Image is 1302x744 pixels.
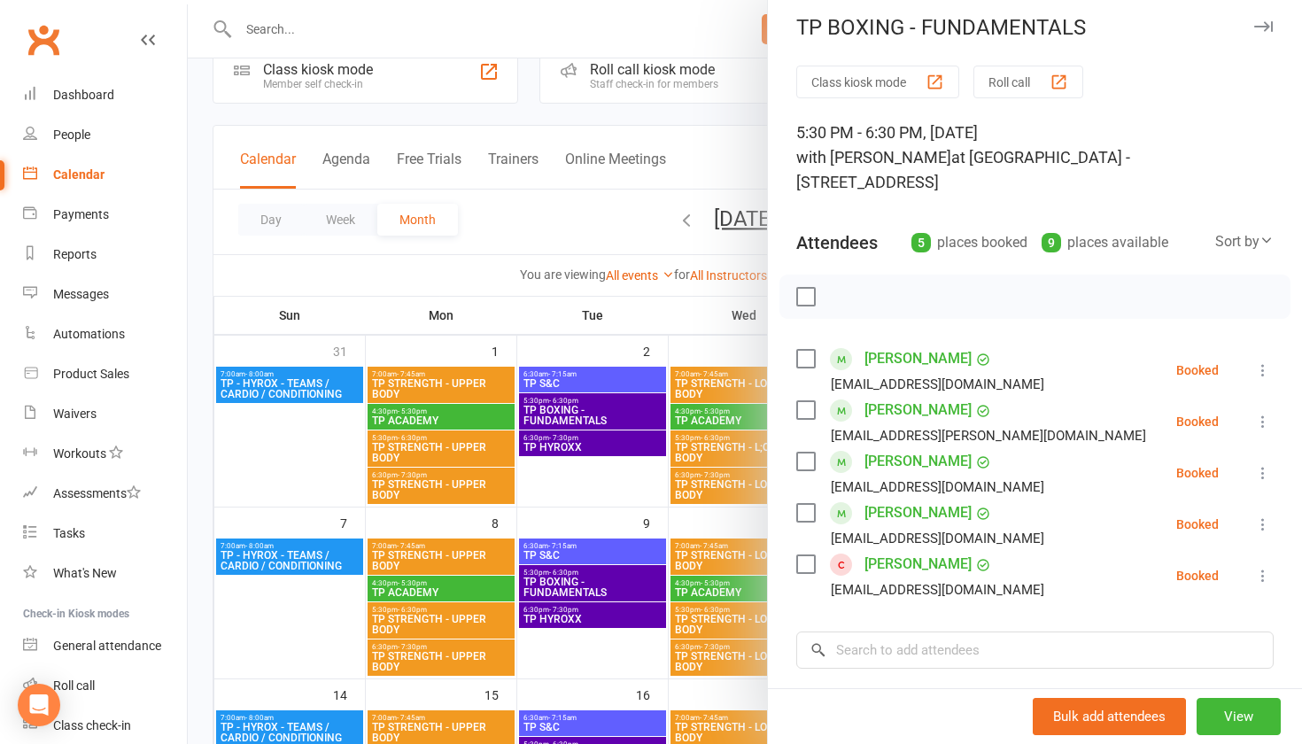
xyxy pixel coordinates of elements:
[23,354,187,394] a: Product Sales
[53,88,114,102] div: Dashboard
[911,230,1027,255] div: places booked
[796,230,878,255] div: Attendees
[831,424,1146,447] div: [EMAIL_ADDRESS][PERSON_NAME][DOMAIN_NAME]
[53,327,125,341] div: Automations
[23,474,187,514] a: Assessments
[23,394,187,434] a: Waivers
[796,632,1274,669] input: Search to add attendees
[796,66,959,98] button: Class kiosk mode
[53,639,161,653] div: General attendance
[53,167,105,182] div: Calendar
[23,666,187,706] a: Roll call
[1197,698,1281,735] button: View
[831,476,1044,499] div: [EMAIL_ADDRESS][DOMAIN_NAME]
[796,148,1130,191] span: at [GEOGRAPHIC_DATA] - [STREET_ADDRESS]
[864,447,972,476] a: [PERSON_NAME]
[23,626,187,666] a: General attendance kiosk mode
[53,207,109,221] div: Payments
[21,18,66,62] a: Clubworx
[831,527,1044,550] div: [EMAIL_ADDRESS][DOMAIN_NAME]
[53,718,131,732] div: Class check-in
[23,554,187,593] a: What's New
[1215,230,1274,253] div: Sort by
[864,396,972,424] a: [PERSON_NAME]
[53,566,117,580] div: What's New
[23,195,187,235] a: Payments
[23,115,187,155] a: People
[23,314,187,354] a: Automations
[53,486,141,500] div: Assessments
[53,247,97,261] div: Reports
[53,446,106,461] div: Workouts
[973,66,1083,98] button: Roll call
[831,373,1044,396] div: [EMAIL_ADDRESS][DOMAIN_NAME]
[796,120,1274,195] div: 5:30 PM - 6:30 PM, [DATE]
[53,128,90,142] div: People
[53,407,97,421] div: Waivers
[911,233,931,252] div: 5
[23,275,187,314] a: Messages
[796,148,951,167] span: with [PERSON_NAME]
[53,678,95,693] div: Roll call
[1176,518,1219,531] div: Booked
[1033,698,1186,735] button: Bulk add attendees
[23,514,187,554] a: Tasks
[53,287,109,301] div: Messages
[1176,467,1219,479] div: Booked
[768,15,1302,40] div: TP BOXING - FUNDAMENTALS
[23,235,187,275] a: Reports
[23,75,187,115] a: Dashboard
[864,550,972,578] a: [PERSON_NAME]
[53,526,85,540] div: Tasks
[1176,364,1219,376] div: Booked
[1176,570,1219,582] div: Booked
[864,345,972,373] a: [PERSON_NAME]
[831,578,1044,601] div: [EMAIL_ADDRESS][DOMAIN_NAME]
[23,434,187,474] a: Workouts
[23,155,187,195] a: Calendar
[1042,230,1168,255] div: places available
[1042,233,1061,252] div: 9
[53,367,129,381] div: Product Sales
[18,684,60,726] div: Open Intercom Messenger
[864,499,972,527] a: [PERSON_NAME]
[1176,415,1219,428] div: Booked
